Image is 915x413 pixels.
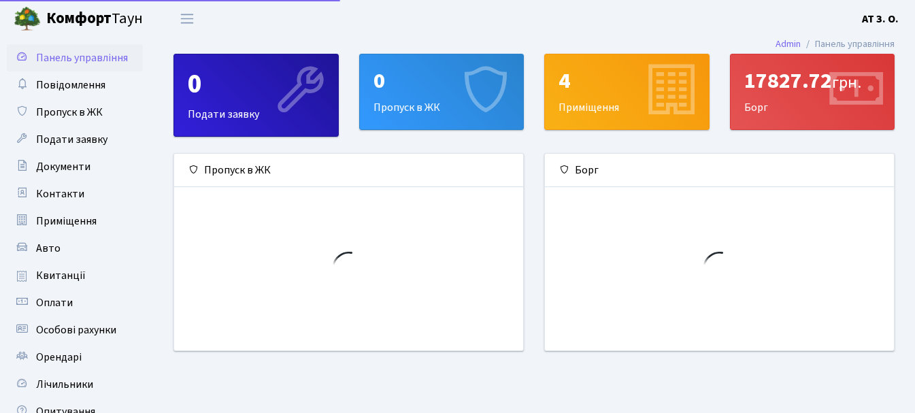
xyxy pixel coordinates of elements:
span: Орендарі [36,350,82,365]
b: Комфорт [46,7,112,29]
span: Приміщення [36,214,97,229]
a: Лічильники [7,371,143,398]
div: Подати заявку [174,54,338,136]
span: Повідомлення [36,78,105,93]
div: 17827.72 [744,68,881,94]
a: 4Приміщення [544,54,710,130]
a: Особові рахунки [7,316,143,344]
a: Подати заявку [7,126,143,153]
a: 0Пропуск в ЖК [359,54,525,130]
span: Панель управління [36,50,128,65]
img: logo.png [14,5,41,33]
span: Авто [36,241,61,256]
a: Контакти [7,180,143,208]
a: 0Подати заявку [173,54,339,137]
div: 4 [559,68,695,94]
a: Повідомлення [7,71,143,99]
span: Лічильники [36,377,93,392]
a: Пропуск в ЖК [7,99,143,126]
li: Панель управління [801,37,895,52]
a: Квитанції [7,262,143,289]
span: Контакти [36,186,84,201]
a: Admin [776,37,801,51]
nav: breadcrumb [755,30,915,59]
a: Документи [7,153,143,180]
a: Панель управління [7,44,143,71]
a: Оплати [7,289,143,316]
a: Приміщення [7,208,143,235]
a: АТ З. О. [862,11,899,27]
div: Борг [545,154,894,187]
div: Приміщення [545,54,709,129]
a: Авто [7,235,143,262]
div: 0 [188,68,325,101]
span: Пропуск в ЖК [36,105,103,120]
div: Пропуск в ЖК [360,54,524,129]
span: Оплати [36,295,73,310]
a: Орендарі [7,344,143,371]
div: Борг [731,54,895,129]
span: Особові рахунки [36,323,116,337]
button: Переключити навігацію [170,7,204,30]
span: Документи [36,159,90,174]
b: АТ З. О. [862,12,899,27]
div: 0 [373,68,510,94]
span: Таун [46,7,143,31]
span: Квитанції [36,268,86,283]
div: Пропуск в ЖК [174,154,523,187]
span: Подати заявку [36,132,107,147]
